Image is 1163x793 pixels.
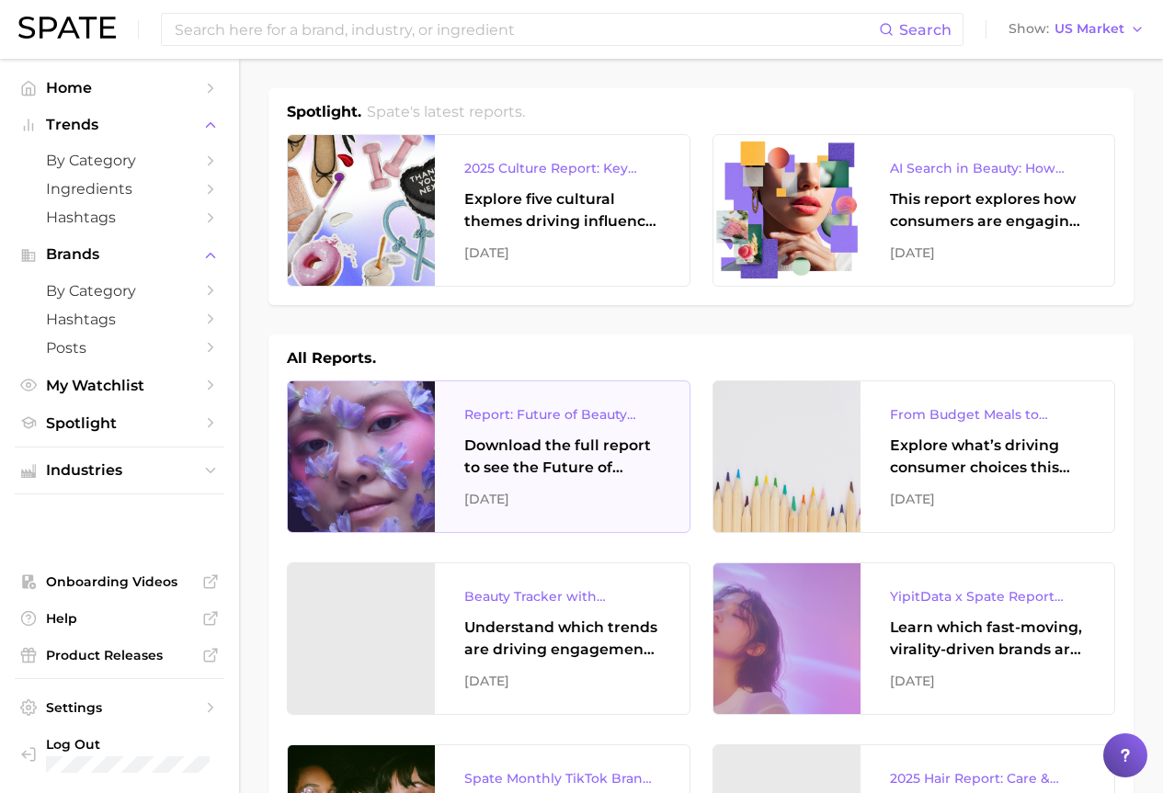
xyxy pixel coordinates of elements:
a: My Watchlist [15,371,224,400]
a: by Category [15,146,224,175]
div: 2025 Hair Report: Care & Styling Products [890,767,1086,789]
div: This report explores how consumers are engaging with AI-powered search tools — and what it means ... [890,188,1086,232]
a: Home [15,74,224,102]
a: From Budget Meals to Functional Snacks: Food & Beverage Trends Shaping Consumer Behavior This Sch... [713,380,1116,533]
span: Brands [46,246,193,263]
a: Ingredients [15,175,224,203]
div: Report: Future of Beauty Webinar [464,403,660,425]
div: [DATE] [890,670,1086,692]
span: Spotlight [46,414,193,432]
div: Learn which fast-moving, virality-driven brands are leading the pack, the risks of viral growth, ... [890,617,1086,661]
span: Search [899,21,952,39]
span: My Watchlist [46,377,193,394]
a: Settings [15,694,224,721]
div: From Budget Meals to Functional Snacks: Food & Beverage Trends Shaping Consumer Behavior This Sch... [890,403,1086,425]
span: by Category [46,152,193,169]
a: Report: Future of Beauty WebinarDownload the full report to see the Future of Beauty trends we un... [287,380,690,533]
div: Explore what’s driving consumer choices this back-to-school season From budget-friendly meals to ... [890,435,1086,479]
span: US Market [1055,24,1124,34]
button: ShowUS Market [1004,17,1149,41]
span: Help [46,610,193,627]
div: AI Search in Beauty: How Consumers Are Using ChatGPT vs. Google Search [890,157,1086,179]
a: Hashtags [15,203,224,232]
div: [DATE] [890,242,1086,264]
span: Industries [46,462,193,479]
a: AI Search in Beauty: How Consumers Are Using ChatGPT vs. Google SearchThis report explores how co... [713,134,1116,287]
div: Explore five cultural themes driving influence across beauty, food, and pop culture. [464,188,660,232]
span: by Category [46,282,193,300]
img: SPATE [18,17,116,39]
a: Spotlight [15,409,224,437]
a: Beauty Tracker with Popularity IndexUnderstand which trends are driving engagement across platfor... [287,562,690,715]
div: [DATE] [464,488,660,510]
span: Show [1009,24,1049,34]
a: Posts [15,334,224,362]
div: 2025 Culture Report: Key Themes That Are Shaping Consumer Demand [464,157,660,179]
span: Hashtags [46,209,193,226]
span: Posts [46,339,193,357]
a: Log out. Currently logged in with e-mail unhokang@lghnh.com. [15,731,224,778]
a: Product Releases [15,641,224,669]
div: Understand which trends are driving engagement across platforms in the skin, hair, makeup, and fr... [464,617,660,661]
a: 2025 Culture Report: Key Themes That Are Shaping Consumer DemandExplore five cultural themes driv... [287,134,690,287]
a: YipitData x Spate Report Virality-Driven Brands Are Taking a Slice of the Beauty PieLearn which f... [713,562,1116,715]
span: Product Releases [46,647,193,663]
div: [DATE] [890,488,1086,510]
a: Onboarding Videos [15,568,224,595]
button: Brands [15,241,224,268]
a: by Category [15,277,224,305]
a: Hashtags [15,305,224,334]
button: Trends [15,111,224,139]
span: Trends [46,117,193,133]
div: YipitData x Spate Report Virality-Driven Brands Are Taking a Slice of the Beauty Pie [890,585,1086,607]
div: [DATE] [464,242,660,264]
h1: All Reports. [287,347,376,369]
span: Home [46,79,193,96]
h1: Spotlight. [287,101,361,123]
div: Beauty Tracker with Popularity Index [464,585,660,607]
div: Spate Monthly TikTok Brands Tracker [464,767,660,789]
a: Help [15,605,224,632]
span: Ingredients [46,180,193,198]
span: Log Out [46,736,210,753]
h2: Spate's latest reports. [367,101,525,123]
span: Settings [46,699,193,716]
button: Industries [15,457,224,484]
span: Onboarding Videos [46,573,193,590]
div: Download the full report to see the Future of Beauty trends we unpacked during the webinar. [464,435,660,479]
input: Search here for a brand, industry, or ingredient [173,14,879,45]
div: [DATE] [464,670,660,692]
span: Hashtags [46,311,193,328]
